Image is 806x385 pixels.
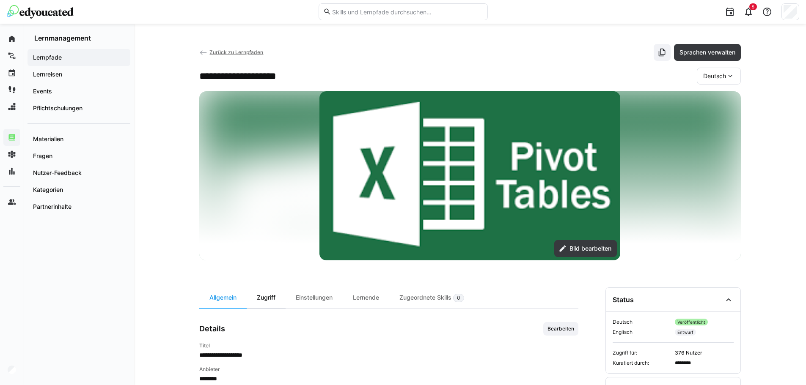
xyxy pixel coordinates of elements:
[199,366,578,373] h4: Anbieter
[199,49,264,55] a: Zurück zu Lernpfaden
[613,360,671,366] span: Kuratiert durch:
[675,350,734,356] span: 376 Nutzer
[389,287,474,308] div: Zugeordnete Skills
[247,287,286,308] div: Zugriff
[613,329,671,336] span: Englisch
[752,4,754,9] span: 5
[613,319,671,325] span: Deutsch
[286,287,343,308] div: Einstellungen
[331,8,483,16] input: Skills und Lernpfade durchsuchen…
[457,295,460,301] span: 0
[613,295,634,304] div: Status
[703,72,726,80] span: Deutsch
[199,287,247,308] div: Allgemein
[568,244,613,253] span: Bild bearbeiten
[554,240,617,257] button: Bild bearbeiten
[547,325,575,332] span: Bearbeiten
[543,322,578,336] button: Bearbeiten
[678,48,737,57] span: Sprachen verwalten
[675,319,708,325] span: Veröffentlicht
[199,324,225,333] h3: Details
[675,329,696,336] span: Entwurf
[674,44,741,61] button: Sprachen verwalten
[613,350,671,356] span: Zugriff für:
[343,287,389,308] div: Lernende
[209,49,263,55] span: Zurück zu Lernpfaden
[199,342,578,349] h4: Titel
